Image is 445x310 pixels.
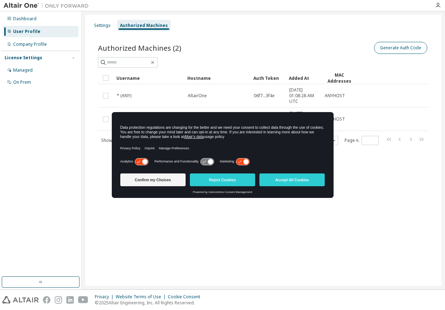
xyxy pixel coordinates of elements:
div: Hostname [187,72,248,84]
div: On Prem [13,79,31,85]
div: Dashboard [13,16,37,22]
span: * (ANY) [117,93,131,99]
img: facebook.svg [43,296,50,304]
div: User Profile [13,29,40,34]
div: Managed [13,67,33,73]
span: ANYHOST [325,93,345,99]
span: [DATE] 01:08:29 AM UTC [289,111,318,128]
img: youtube.svg [78,296,88,304]
div: Website Terms of Use [116,294,168,300]
div: Username [116,72,182,84]
span: Showing entries 1 through 2 of 2 [101,137,162,143]
span: [DATE] 01:08:28 AM UTC [289,87,318,104]
div: License Settings [5,55,42,61]
div: Company Profile [13,41,47,47]
div: Auth Token [253,72,283,84]
p: © 2025 Altair Engineering, Inc. All Rights Reserved. [95,300,204,306]
span: ANYHOST [325,116,345,122]
span: Page n. [345,136,379,145]
button: Generate Auth Code [374,42,427,54]
div: Privacy [95,294,116,300]
div: Settings [94,23,111,28]
img: Altair One [4,2,92,9]
span: Authorized Machines (2) [98,43,181,53]
img: instagram.svg [55,296,62,304]
div: Cookie Consent [168,294,204,300]
span: AltairOne [188,93,207,99]
div: Authorized Machines [120,23,168,28]
div: MAC Addresses [324,72,354,84]
img: altair_logo.svg [2,296,39,304]
span: 06f7...3f4e [254,93,275,99]
div: Added At [289,72,319,84]
img: linkedin.svg [66,296,74,304]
